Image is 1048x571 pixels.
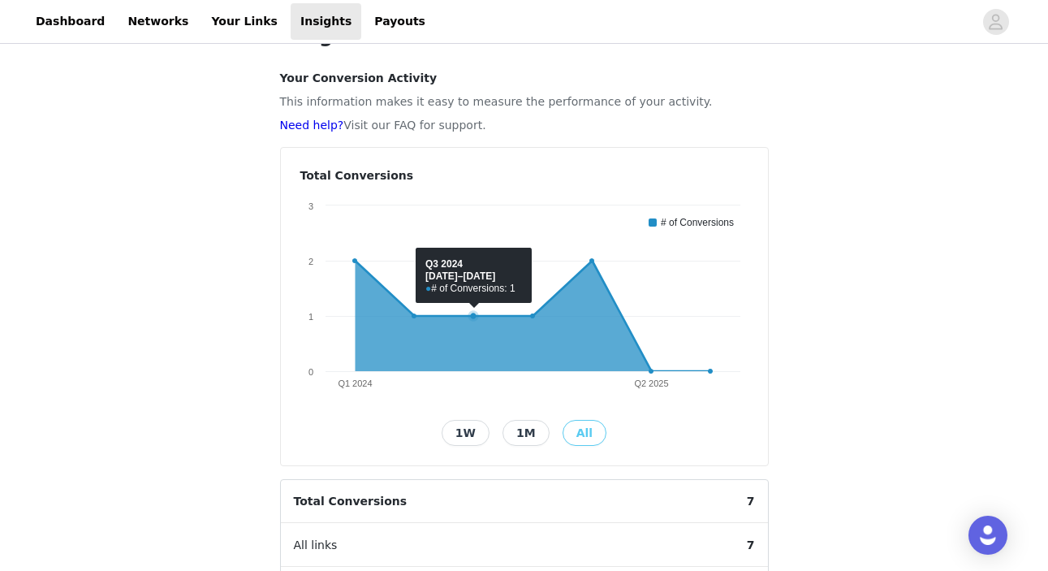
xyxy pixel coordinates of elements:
[968,516,1007,555] div: Open Intercom Messenger
[280,93,769,110] p: This information makes it easy to measure the performance of your activity.
[308,257,313,266] text: 2
[291,3,361,40] a: Insights
[280,70,769,87] h4: Your Conversion Activity
[280,119,344,132] a: Need help?
[281,480,420,523] span: Total Conversions
[281,524,351,567] span: All links
[634,379,668,388] text: Q2 2025
[308,201,313,211] text: 3
[734,524,768,567] span: 7
[338,379,372,388] text: Q1 2024
[308,312,313,322] text: 1
[563,420,606,446] button: All
[734,480,768,523] span: 7
[988,9,1003,35] div: avatar
[442,420,489,446] button: 1W
[300,167,748,184] h4: Total Conversions
[201,3,287,40] a: Your Links
[364,3,435,40] a: Payouts
[308,367,313,377] text: 0
[118,3,198,40] a: Networks
[661,217,734,228] text: # of Conversions
[26,3,114,40] a: Dashboard
[280,117,769,134] p: Visit our FAQ for support.
[502,420,550,446] button: 1M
